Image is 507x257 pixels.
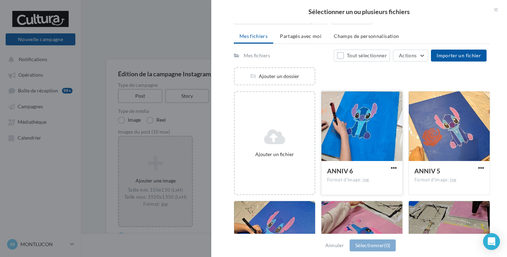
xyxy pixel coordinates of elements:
[223,8,496,15] h2: Sélectionner un ou plusieurs fichiers
[399,52,417,58] span: Actions
[334,50,390,62] button: Tout sélectionner
[483,233,500,250] div: Open Intercom Messenger
[327,177,397,183] div: Format d'image: jpg
[238,151,312,158] div: Ajouter un fichier
[327,167,353,175] span: ANNIV 6
[235,73,314,80] div: Ajouter un dossier
[323,241,347,250] button: Annuler
[384,242,390,248] span: (0)
[437,52,481,58] span: Importer un fichier
[244,52,270,59] div: Mes fichiers
[414,177,484,183] div: Format d'image: jpg
[350,239,396,251] button: Sélectionner(0)
[239,33,268,39] span: Mes fichiers
[431,50,487,62] button: Importer un fichier
[393,50,428,62] button: Actions
[280,33,321,39] span: Partagés avec moi
[334,33,399,39] span: Champs de personnalisation
[414,167,440,175] span: ANNIV 5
